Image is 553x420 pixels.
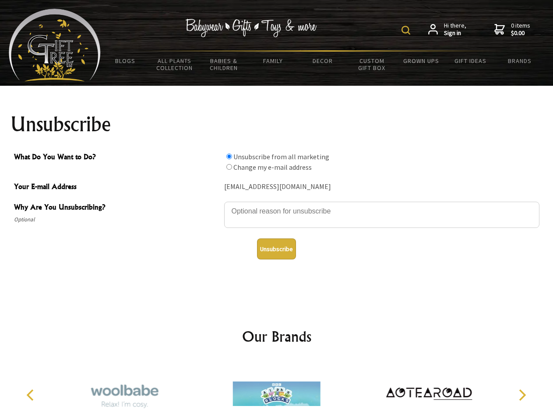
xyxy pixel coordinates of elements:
button: Unsubscribe [257,238,296,259]
img: Babyware - Gifts - Toys and more... [9,9,101,81]
a: BLOGS [101,52,150,70]
span: Why Are You Unsubscribing? [14,202,220,214]
span: Optional [14,214,220,225]
label: Unsubscribe from all marketing [233,152,329,161]
span: 0 items [511,21,530,37]
img: product search [402,26,410,35]
a: Hi there,Sign in [428,22,466,37]
span: Hi there, [444,22,466,37]
img: Babywear - Gifts - Toys & more [186,19,317,37]
label: Change my e-mail address [233,163,312,171]
a: Custom Gift Box [347,52,397,77]
h1: Unsubscribe [11,114,543,135]
a: Gift Ideas [446,52,495,70]
a: 0 items$0.00 [494,22,530,37]
strong: Sign in [444,29,466,37]
input: What Do You Want to Do? [226,164,232,170]
input: What Do You Want to Do? [226,154,232,159]
a: All Plants Collection [150,52,200,77]
a: Babies & Children [199,52,249,77]
textarea: Why Are You Unsubscribing? [224,202,539,228]
span: Your E-mail Address [14,181,220,194]
a: Grown Ups [396,52,446,70]
a: Brands [495,52,545,70]
strong: $0.00 [511,29,530,37]
span: What Do You Want to Do? [14,151,220,164]
button: Previous [22,385,41,405]
a: Decor [298,52,347,70]
a: Family [249,52,298,70]
div: [EMAIL_ADDRESS][DOMAIN_NAME] [224,180,539,194]
h2: Our Brands [18,326,536,347]
button: Next [512,385,532,405]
